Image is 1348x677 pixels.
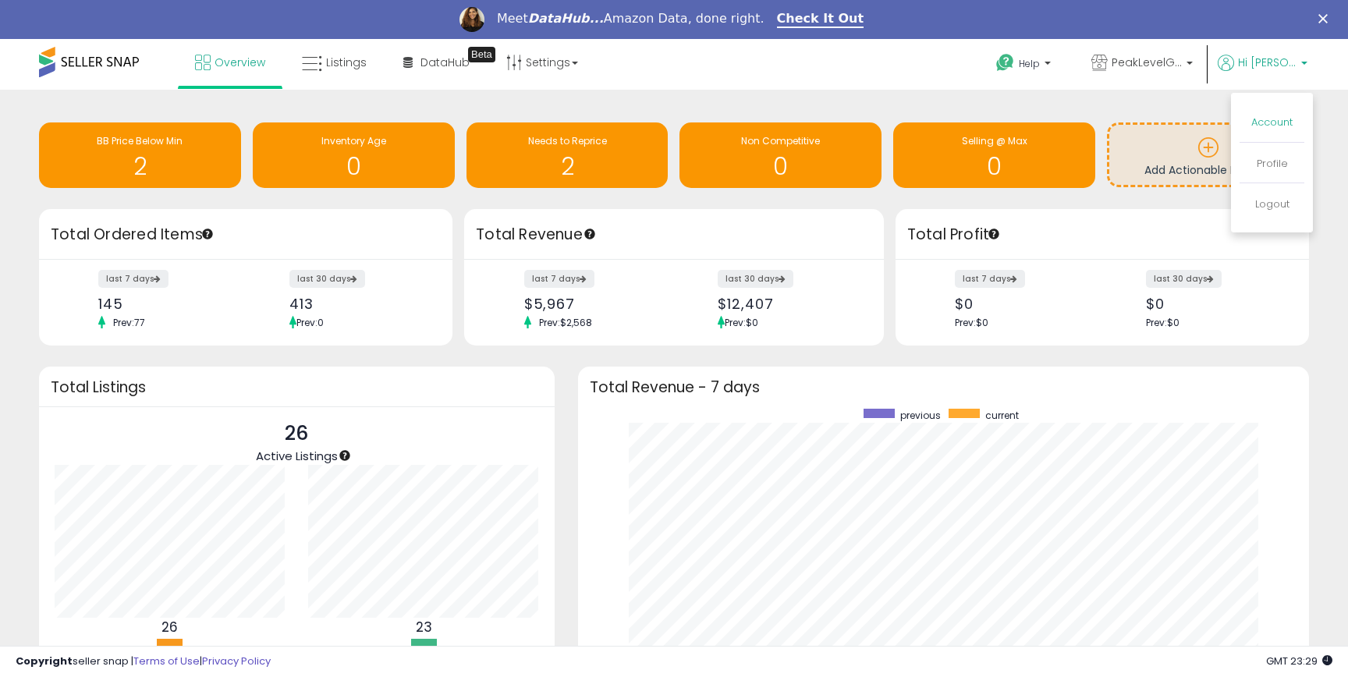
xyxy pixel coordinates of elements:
h3: Total Profit [907,224,1297,246]
a: Terms of Use [133,654,200,668]
a: Privacy Policy [202,654,271,668]
span: Prev: 77 [105,316,153,329]
h1: 0 [261,154,447,179]
label: last 7 days [98,270,168,288]
div: $0 [955,296,1091,312]
i: Get Help [995,53,1015,73]
label: last 30 days [1146,270,1222,288]
a: DataHub [392,39,481,86]
a: Needs to Reprice 2 [466,122,669,188]
span: Prev: $2,568 [531,316,600,329]
label: last 30 days [718,270,793,288]
div: Close [1318,14,1334,23]
p: 26 [256,419,338,448]
div: Tooltip anchor [338,448,352,463]
label: last 7 days [524,270,594,288]
a: Non Competitive 0 [679,122,882,188]
a: Settings [495,39,590,86]
span: Prev: $0 [1146,316,1179,329]
div: $12,407 [718,296,856,312]
b: 26 [161,618,178,636]
b: 23 [416,618,432,636]
span: Needs to Reprice [528,134,607,147]
span: Add Actionable Insights [1144,162,1272,178]
span: PeakLevelGoods [1112,55,1182,70]
div: $5,967 [524,296,662,312]
strong: Copyright [16,654,73,668]
div: Tooltip anchor [200,227,215,241]
div: 145 [98,296,234,312]
a: Help [984,41,1066,90]
a: Account [1251,115,1293,129]
span: Prev: $0 [955,316,988,329]
span: current [985,409,1019,422]
a: BB Price Below Min 2 [39,122,241,188]
span: Prev: 0 [296,316,324,329]
span: Inventory Age [321,134,386,147]
span: Listings [326,55,367,70]
h3: Total Listings [51,381,543,393]
span: Help [1019,57,1040,70]
h1: 0 [901,154,1087,179]
a: Selling @ Max 0 [893,122,1095,188]
a: Inventory Age 0 [253,122,455,188]
a: Logout [1255,197,1289,211]
a: Overview [183,39,277,86]
span: Overview [215,55,265,70]
a: Profile [1257,156,1288,171]
h1: 0 [687,154,874,179]
a: Check It Out [777,11,864,28]
span: 2025-09-17 23:29 GMT [1266,654,1332,668]
h3: Total Revenue - 7 days [590,381,1297,393]
h3: Total Revenue [476,224,872,246]
div: Meet Amazon Data, done right. [497,11,764,27]
a: Add Actionable Insights [1109,125,1307,185]
div: Tooltip anchor [583,227,597,241]
span: Non Competitive [741,134,820,147]
div: Tooltip anchor [987,227,1001,241]
a: Listings [290,39,378,86]
h3: Total Ordered Items [51,224,441,246]
div: Tooltip anchor [468,47,495,62]
img: Profile image for Georgie [459,7,484,32]
label: last 30 days [289,270,365,288]
h1: 2 [47,154,233,179]
span: DataHub [420,55,470,70]
label: last 7 days [955,270,1025,288]
span: Active Listings [256,448,338,464]
div: $0 [1146,296,1282,312]
span: Hi [PERSON_NAME] [1238,55,1297,70]
div: 413 [289,296,425,312]
div: seller snap | | [16,654,271,669]
span: Prev: $0 [725,316,758,329]
i: DataHub... [528,11,604,26]
span: previous [900,409,941,422]
a: Hi [PERSON_NAME] [1218,55,1307,90]
span: Selling @ Max [962,134,1027,147]
h1: 2 [474,154,661,179]
span: BB Price Below Min [97,134,183,147]
a: PeakLevelGoods [1080,39,1204,90]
